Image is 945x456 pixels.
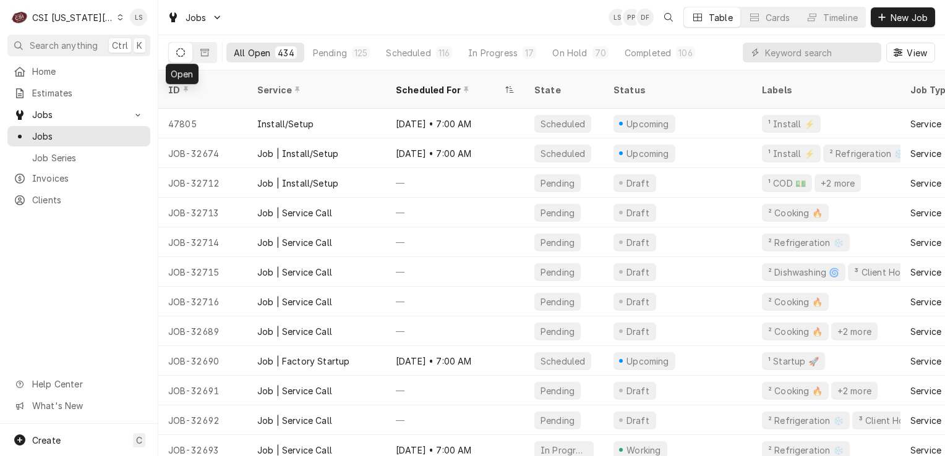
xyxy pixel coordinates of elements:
[32,151,144,164] span: Job Series
[539,206,576,219] div: Pending
[614,83,740,96] div: Status
[186,11,207,24] span: Jobs
[539,355,586,368] div: Scheduled
[552,46,587,59] div: On Hold
[278,46,294,59] div: 434
[386,198,524,227] div: —
[595,46,606,59] div: 70
[910,384,941,397] div: Service
[386,405,524,435] div: —
[625,147,671,160] div: Upcoming
[386,287,524,316] div: —
[539,266,576,279] div: Pending
[910,414,941,427] div: Service
[257,117,314,130] div: Install/Setup
[257,384,332,397] div: Job | Service Call
[257,295,332,308] div: Job | Service Call
[910,206,941,219] div: Service
[386,46,430,59] div: Scheduled
[904,46,930,59] span: View
[158,198,247,227] div: JOB-32713
[136,434,142,447] span: C
[910,266,941,279] div: Service
[609,9,626,26] div: LS
[257,325,332,338] div: Job | Service Call
[625,177,651,190] div: Draft
[767,117,816,130] div: ¹ Install ⚡️
[625,384,651,397] div: Draft
[636,9,654,26] div: DF
[762,83,891,96] div: Labels
[525,46,534,59] div: 17
[7,35,150,56] button: Search anythingCtrlK
[7,83,150,103] a: Estimates
[468,46,518,59] div: In Progress
[257,206,332,219] div: Job | Service Call
[539,414,576,427] div: Pending
[625,325,651,338] div: Draft
[910,355,941,368] div: Service
[767,295,824,308] div: ² Cooking 🔥
[32,130,144,143] span: Jobs
[888,11,930,24] span: New Job
[767,177,807,190] div: ¹ COD 💵
[766,11,790,24] div: Cards
[539,325,576,338] div: Pending
[767,384,824,397] div: ² Cooking 🔥
[539,147,586,160] div: Scheduled
[158,227,247,257] div: JOB-32714
[819,177,856,190] div: +2 more
[910,236,941,249] div: Service
[386,138,524,168] div: [DATE] • 7:00 AM
[767,206,824,219] div: ² Cooking 🔥
[623,9,640,26] div: PP
[767,236,845,249] div: ² Refrigeration ❄️
[539,236,576,249] div: Pending
[32,11,114,24] div: CSI [US_STATE][GEOGRAPHIC_DATA].
[625,46,671,59] div: Completed
[386,346,524,376] div: [DATE] • 7:00 AM
[158,376,247,405] div: JOB-32691
[7,104,150,125] a: Go to Jobs
[625,236,651,249] div: Draft
[257,83,374,96] div: Service
[396,83,502,96] div: Scheduled For
[539,117,586,130] div: Scheduled
[257,236,332,249] div: Job | Service Call
[257,414,332,427] div: Job | Service Call
[636,9,654,26] div: David Fannin's Avatar
[158,257,247,287] div: JOB-32715
[539,295,576,308] div: Pending
[32,65,144,78] span: Home
[678,46,692,59] div: 106
[7,190,150,210] a: Clients
[623,9,640,26] div: Philip Potter's Avatar
[386,109,524,138] div: [DATE] • 7:00 AM
[112,39,128,52] span: Ctrl
[32,378,143,391] span: Help Center
[871,7,935,27] button: New Job
[32,193,144,206] span: Clients
[234,46,270,59] div: All Open
[257,266,332,279] div: Job | Service Call
[539,384,576,397] div: Pending
[7,395,150,416] a: Go to What's New
[823,11,858,24] div: Timeline
[257,177,338,190] div: Job | Install/Setup
[11,9,28,26] div: C
[659,7,678,27] button: Open search
[828,147,906,160] div: ² Refrigeration ❄️
[137,39,142,52] span: K
[313,46,347,59] div: Pending
[257,355,349,368] div: Job | Factory Startup
[32,87,144,99] span: Estimates
[158,316,247,346] div: JOB-32689
[386,316,524,346] div: —
[767,266,840,279] div: ² Dishwashing 🌀
[767,414,845,427] div: ² Refrigeration ❄️
[709,11,733,24] div: Table
[910,325,941,338] div: Service
[32,399,143,412] span: What's New
[158,138,247,168] div: JOB-32674
[910,295,941,308] div: Service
